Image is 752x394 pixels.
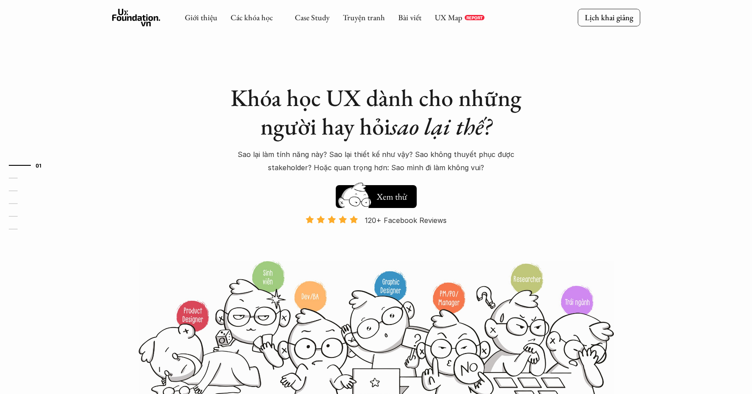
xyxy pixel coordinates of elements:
[466,15,483,20] p: REPORT
[231,12,273,22] a: Các khóa học
[390,111,492,142] em: sao lại thế?
[578,9,640,26] a: Lịch khai giảng
[295,12,330,22] a: Case Study
[336,181,417,208] a: Xem thử
[343,12,385,22] a: Truyện tranh
[36,162,42,168] strong: 01
[435,12,462,22] a: UX Map
[398,12,422,22] a: Bài viết
[222,148,530,175] p: Sao lại làm tính năng này? Sao lại thiết kế như vậy? Sao không thuyết phục được stakeholder? Hoặc...
[9,160,51,171] a: 01
[375,190,408,203] h5: Xem thử
[185,12,217,22] a: Giới thiệu
[585,12,633,22] p: Lịch khai giảng
[365,214,447,227] p: 120+ Facebook Reviews
[222,84,530,141] h1: Khóa học UX dành cho những người hay hỏi
[298,215,455,259] a: 120+ Facebook Reviews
